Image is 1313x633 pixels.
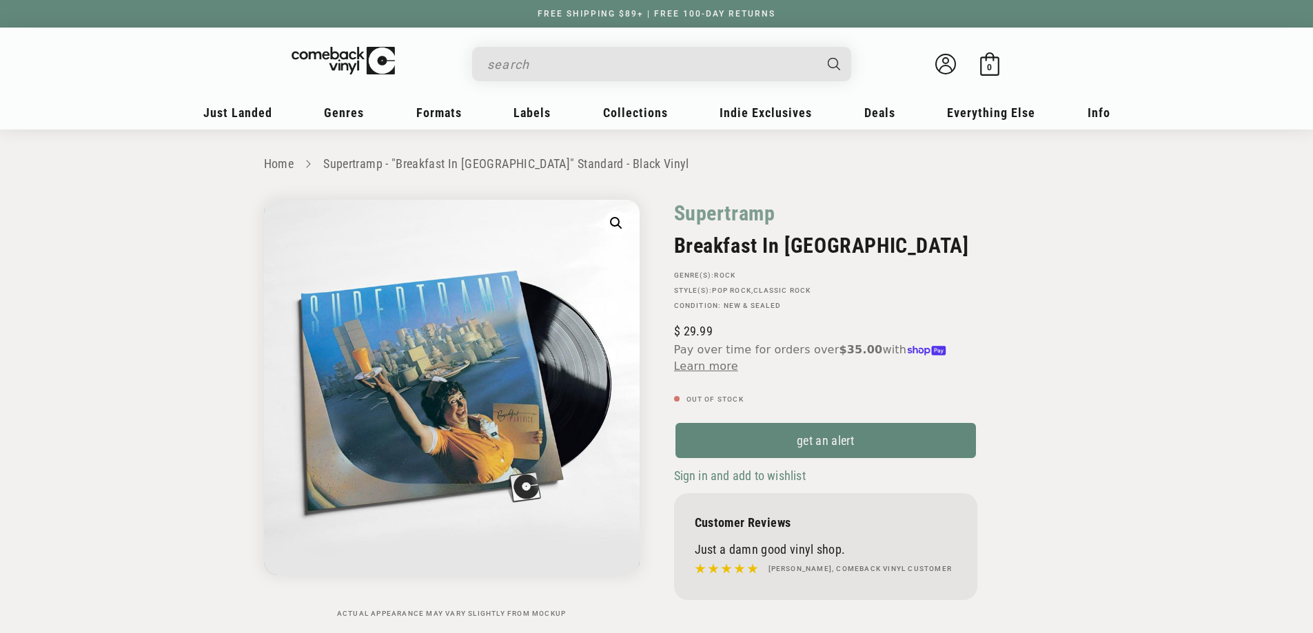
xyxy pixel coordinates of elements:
span: Genres [324,105,364,120]
p: Out of stock [674,395,977,404]
span: Deals [864,105,895,120]
span: Everything Else [947,105,1035,120]
input: search [487,50,814,79]
p: Actual appearance may vary slightly from mockup [264,610,640,618]
p: Condition: New & Sealed [674,302,977,310]
a: FREE SHIPPING $89+ | FREE 100-DAY RETURNS [524,9,789,19]
button: Search [815,47,853,81]
a: Classic Rock [753,287,811,294]
a: Rock [714,271,735,279]
span: Indie Exclusives [720,105,812,120]
p: Customer Reviews [695,515,957,530]
p: GENRE(S): [674,271,977,280]
a: Supertramp - "Breakfast In [GEOGRAPHIC_DATA]" Standard - Black Vinyl [323,156,689,171]
media-gallery: Gallery Viewer [264,200,640,618]
span: 29.99 [674,324,713,338]
a: Home [264,156,294,171]
span: 0 [987,62,992,72]
a: Supertramp [674,200,775,227]
img: star5.svg [695,560,758,578]
p: Just a damn good vinyl shop. [695,542,957,557]
span: Sign in and add to wishlist [674,468,806,483]
span: Formats [416,105,462,120]
a: Pop Rock [712,287,751,294]
p: STYLE(S): , [674,287,977,295]
span: Labels [513,105,551,120]
h2: Breakfast In [GEOGRAPHIC_DATA] [674,234,977,258]
span: $ [674,324,680,338]
h4: [PERSON_NAME], Comeback Vinyl customer [769,563,953,574]
button: Sign in and add to wishlist [674,468,810,484]
a: get an alert [674,422,977,459]
div: Search [472,47,851,81]
nav: breadcrumbs [264,154,1050,174]
span: Info [1088,105,1110,120]
span: Collections [603,105,668,120]
span: Just Landed [203,105,272,120]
